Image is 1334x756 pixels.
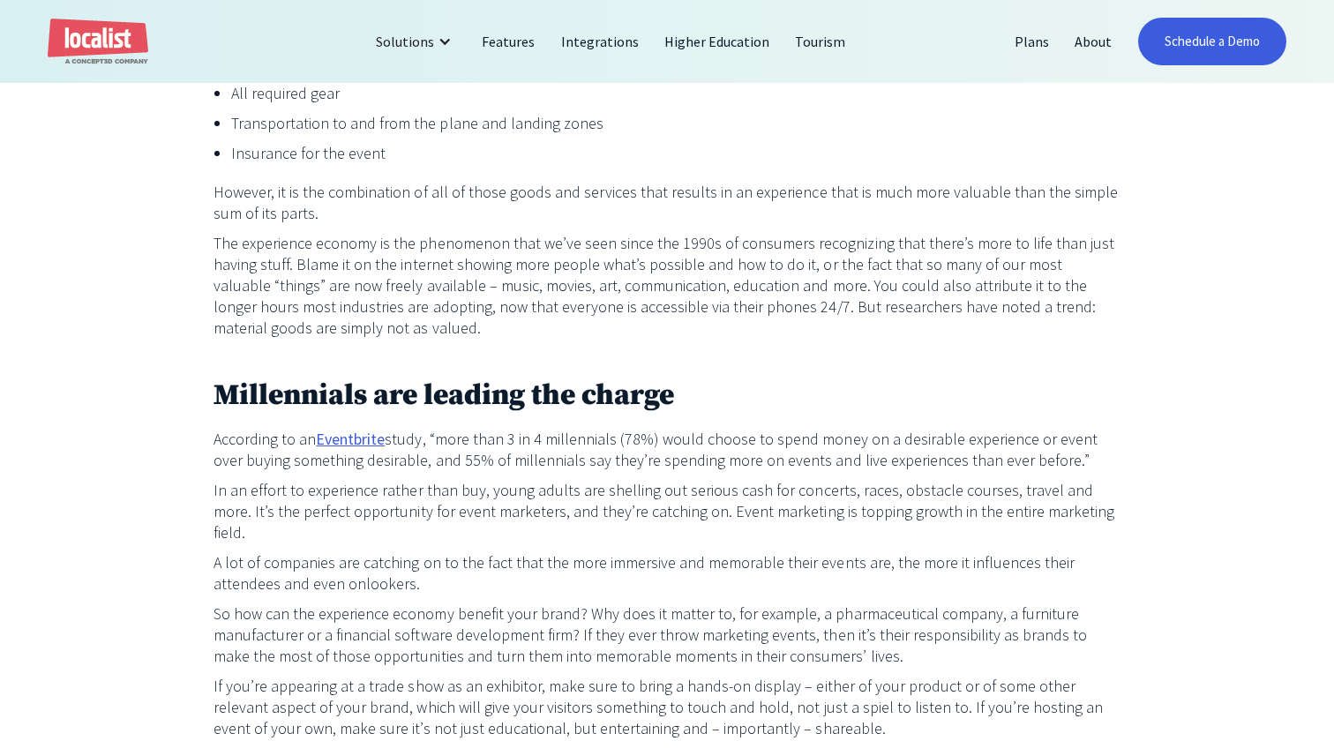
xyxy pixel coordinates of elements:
[214,348,1120,369] p: ‍
[231,83,1120,104] li: All required gear
[214,676,1120,739] p: If you’re appearing at a trade show as an exhibitor, make sure to bring a hands-on display – eith...
[316,429,385,450] a: Eventbrite
[783,20,858,63] a: Tourism
[214,552,1120,595] p: A lot of companies are catching on to the fact that the more immersive and memorable their events...
[214,480,1120,543] p: In an effort to experience rather than buy, young adults are shelling out serious cash for concer...
[214,603,1120,667] p: So how can the experience economy benefit your brand? Why does it matter to, for example, a pharm...
[231,113,1120,134] li: Transportation to and from the plane and landing zones
[469,20,548,63] a: Features
[231,143,1120,164] li: Insurance for the event
[1062,20,1125,63] a: About
[214,378,1120,415] h2: Millennials are leading the charge
[376,31,434,52] div: Solutions
[363,20,469,63] div: Solutions
[1138,18,1286,65] a: Schedule a Demo
[214,429,1120,471] p: According to an study, “more than 3 in 4 millennials (78%) would choose to spend money on a desir...
[1002,20,1062,63] a: Plans
[48,19,148,65] a: home
[549,20,652,63] a: Integrations
[214,233,1120,339] p: The experience economy is the phenomenon that we’ve seen since the 1990s of consumers recognizing...
[214,182,1120,224] p: However, it is the combination of all of those goods and services that results in an experience t...
[652,20,783,63] a: Higher Education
